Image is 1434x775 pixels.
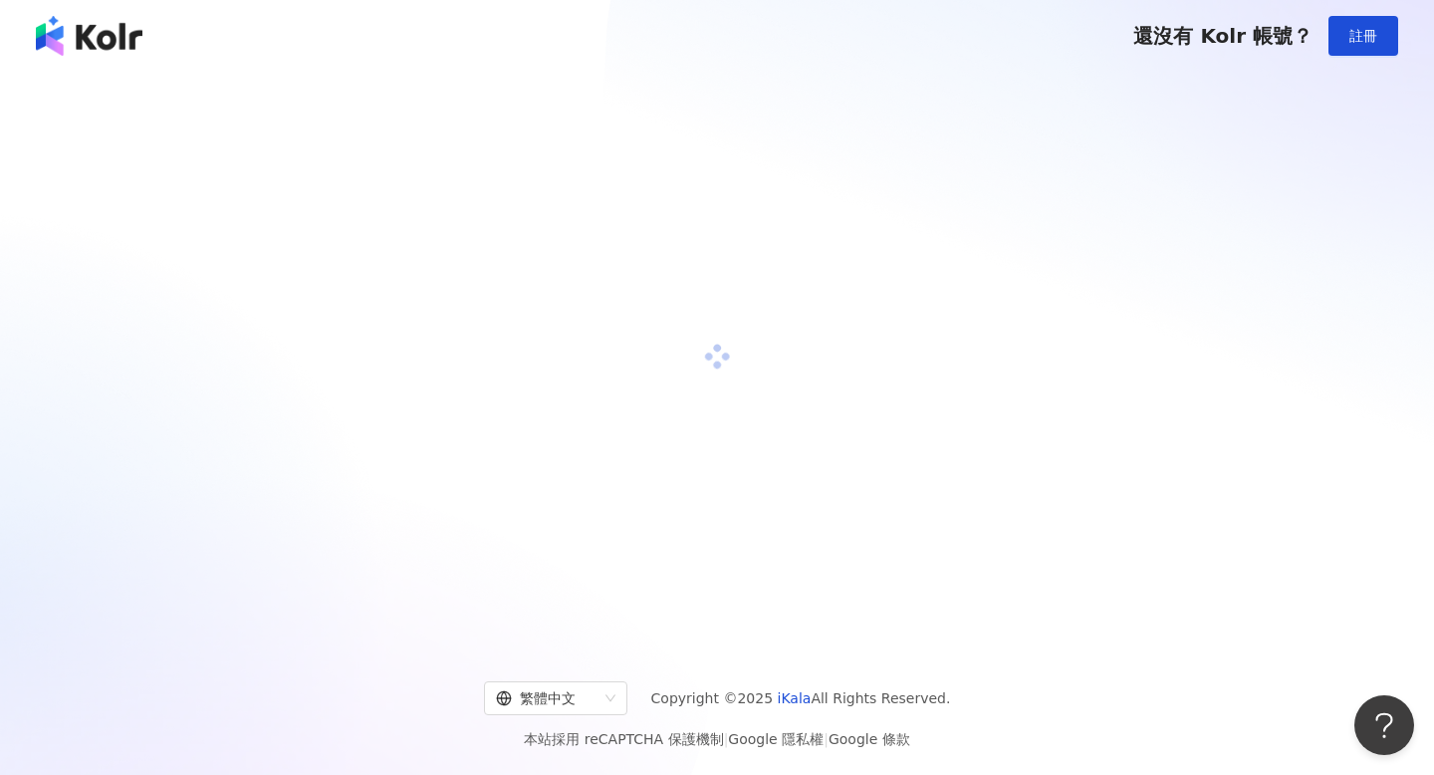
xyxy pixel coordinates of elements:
a: iKala [778,690,812,706]
span: | [724,731,729,747]
span: | [824,731,829,747]
img: logo [36,16,142,56]
button: 註冊 [1328,16,1398,56]
span: 還沒有 Kolr 帳號？ [1133,24,1313,48]
span: Copyright © 2025 All Rights Reserved. [651,686,951,710]
iframe: Help Scout Beacon - Open [1354,695,1414,755]
span: 本站採用 reCAPTCHA 保護機制 [524,727,909,751]
div: 繁體中文 [496,682,597,714]
span: 註冊 [1349,28,1377,44]
a: Google 隱私權 [728,731,824,747]
a: Google 條款 [829,731,910,747]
